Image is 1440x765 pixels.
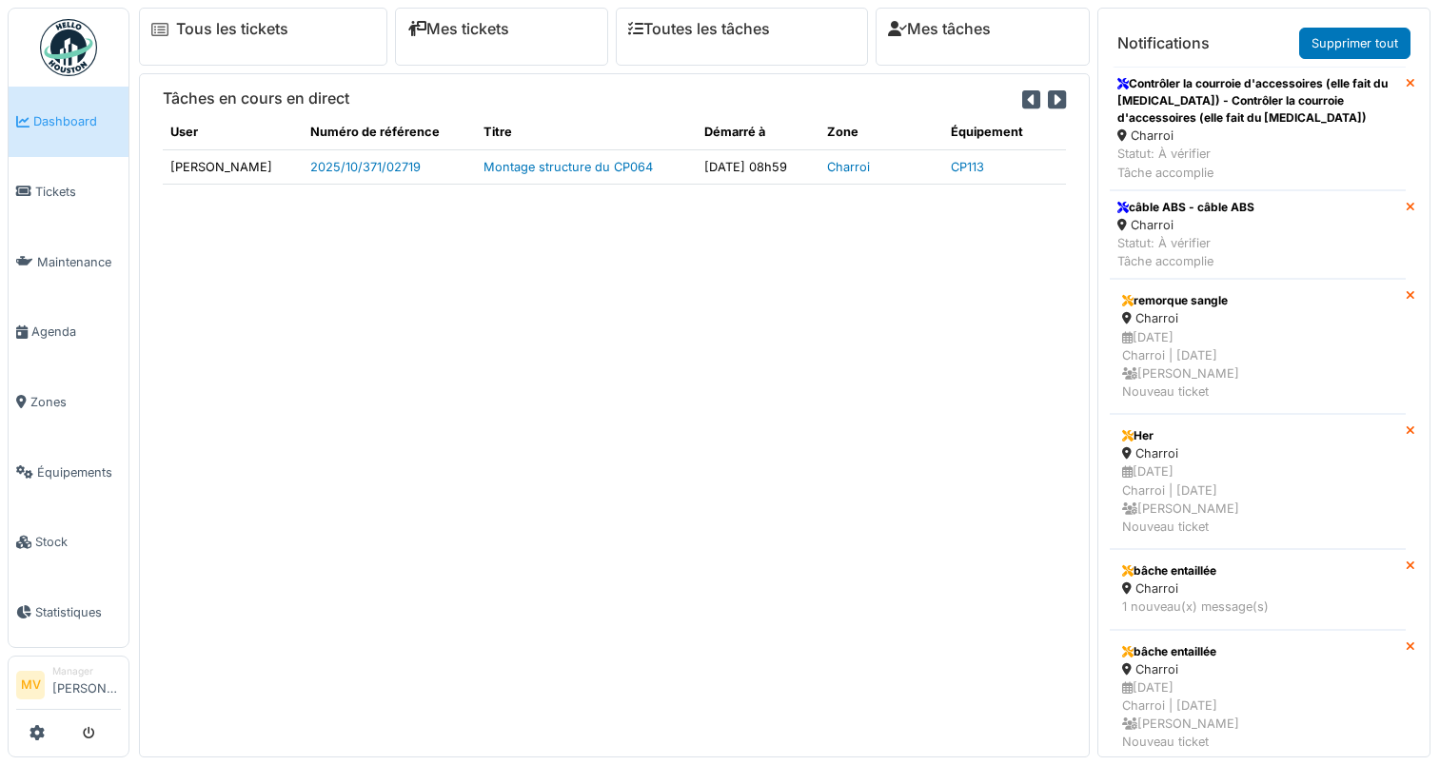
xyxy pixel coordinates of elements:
[827,160,870,174] a: Charroi
[1117,127,1398,145] div: Charroi
[1110,414,1406,549] a: Her Charroi [DATE]Charroi | [DATE] [PERSON_NAME]Nouveau ticket
[40,19,97,76] img: Badge_color-CXgf-gQk.svg
[1122,579,1393,598] div: Charroi
[163,89,349,108] h6: Tâches en cours en direct
[819,115,942,149] th: Zone
[9,367,128,438] a: Zones
[1122,427,1393,444] div: Her
[476,115,697,149] th: Titre
[16,664,121,710] a: MV Manager[PERSON_NAME]
[37,463,121,481] span: Équipements
[888,20,991,38] a: Mes tâches
[170,125,198,139] span: translation missing: fr.shared.user
[1117,234,1254,270] div: Statut: À vérifier Tâche accomplie
[52,664,121,678] div: Manager
[1110,279,1406,414] a: remorque sangle Charroi [DATE]Charroi | [DATE] [PERSON_NAME]Nouveau ticket
[483,160,653,174] a: Montage structure du CP064
[628,20,770,38] a: Toutes les tâches
[943,115,1066,149] th: Équipement
[1117,145,1398,181] div: Statut: À vérifier Tâche accomplie
[30,393,121,411] span: Zones
[1110,549,1406,629] a: bâche entaillée Charroi 1 nouveau(x) message(s)
[1122,292,1393,309] div: remorque sangle
[9,507,128,578] a: Stock
[1122,309,1393,327] div: Charroi
[1122,462,1393,536] div: [DATE] Charroi | [DATE] [PERSON_NAME] Nouveau ticket
[697,149,819,184] td: [DATE] 08h59
[9,87,128,157] a: Dashboard
[1122,643,1393,660] div: bâche entaillée
[33,112,121,130] span: Dashboard
[163,149,303,184] td: [PERSON_NAME]
[37,253,121,271] span: Maintenance
[9,157,128,227] a: Tickets
[9,578,128,648] a: Statistiques
[9,437,128,507] a: Équipements
[31,323,121,341] span: Agenda
[1122,444,1393,462] div: Charroi
[9,226,128,297] a: Maintenance
[16,671,45,699] li: MV
[35,533,121,551] span: Stock
[176,20,288,38] a: Tous les tickets
[1117,216,1254,234] div: Charroi
[303,115,476,149] th: Numéro de référence
[1117,75,1398,127] div: Contrôler la courroie d'accessoires (elle fait du [MEDICAL_DATA]) - Contrôler la courroie d'acces...
[1299,28,1410,59] a: Supprimer tout
[1117,34,1210,52] h6: Notifications
[951,160,984,174] a: CP113
[1117,199,1254,216] div: câble ABS - câble ABS
[1122,562,1393,579] div: bâche entaillée
[35,183,121,201] span: Tickets
[1122,328,1393,402] div: [DATE] Charroi | [DATE] [PERSON_NAME] Nouveau ticket
[1110,630,1406,765] a: bâche entaillée Charroi [DATE]Charroi | [DATE] [PERSON_NAME]Nouveau ticket
[1110,190,1406,280] a: câble ABS - câble ABS Charroi Statut: À vérifierTâche accomplie
[9,297,128,367] a: Agenda
[407,20,509,38] a: Mes tickets
[35,603,121,621] span: Statistiques
[1122,660,1393,678] div: Charroi
[1122,598,1393,616] div: 1 nouveau(x) message(s)
[310,160,421,174] a: 2025/10/371/02719
[1110,67,1406,190] a: Contrôler la courroie d'accessoires (elle fait du [MEDICAL_DATA]) - Contrôler la courroie d'acces...
[697,115,819,149] th: Démarré à
[52,664,121,705] li: [PERSON_NAME]
[1122,678,1393,752] div: [DATE] Charroi | [DATE] [PERSON_NAME] Nouveau ticket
